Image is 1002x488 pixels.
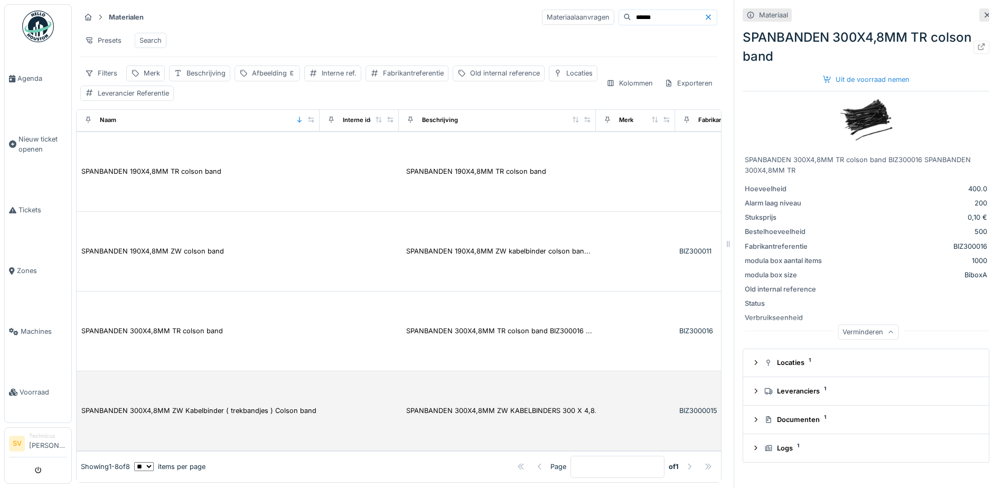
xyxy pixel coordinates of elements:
div: SPANBANDEN 300X4,8MM ZW KABELBINDERS 300 X 4,8... [406,406,601,416]
div: Fabrikantreferentie [698,116,753,125]
div: modula box aantal items [745,256,824,266]
a: SV Technicus[PERSON_NAME] [9,432,67,457]
div: Locaties [566,68,593,78]
div: Interne identificator [343,116,400,125]
div: Afbeelding [252,68,295,78]
span: Machines [21,326,67,336]
div: Leverancier Referentie [98,88,169,98]
div: 500 [828,227,987,237]
div: Verminderen [838,325,898,340]
div: Merk [619,116,633,125]
div: BiboxA [964,270,987,280]
span: Agenda [17,73,67,83]
a: Nieuw ticket openen [5,109,71,180]
div: Fabrikantreferentie [383,68,444,78]
a: Zones [5,240,71,301]
span: Tickets [18,205,67,215]
strong: of 1 [669,462,679,472]
div: SPANBANDEN 190X4,8MM TR colson band [406,166,546,176]
div: modula box size [745,270,824,280]
img: Badge_color-CXgf-gQk.svg [22,11,54,42]
summary: Logs1 [747,438,985,458]
summary: Leveranciers1 [747,381,985,401]
li: SV [9,436,25,452]
summary: Locaties1 [747,353,985,373]
div: Documenten [764,415,976,425]
div: Alarm laag niveau [745,198,824,208]
summary: Documenten1 [747,410,985,429]
div: 1000 [972,256,987,266]
a: Agenda [5,48,71,109]
div: Materiaalaanvragen [542,10,614,25]
div: Bestelhoeveelheid [745,227,824,237]
div: Logs [764,443,976,453]
div: Leveranciers [764,386,976,396]
a: Tickets [5,180,71,240]
div: Exporteren [660,76,717,91]
div: Verbruikseenheid [745,313,824,323]
div: Merk [144,68,160,78]
div: Page [550,462,566,472]
div: Old internal reference [470,68,540,78]
div: SPANBANDEN 300X4,8MM TR colson band [81,326,223,336]
li: [PERSON_NAME] [29,432,67,455]
div: Interne ref. [322,68,357,78]
div: Showing 1 - 8 of 8 [81,462,130,472]
div: SPANBANDEN 300X4,8MM TR colson band [743,28,989,66]
div: items per page [134,462,205,472]
a: Voorraad [5,362,71,423]
div: Technicus [29,432,67,440]
div: Beschrijving [186,68,226,78]
div: Uit de voorraad nemen [819,72,914,87]
div: SPANBANDEN 190X4,8MM ZW colson band [81,246,224,256]
div: 0,10 € [828,212,987,222]
div: Fabrikantreferentie [745,241,824,251]
div: Search [139,35,162,45]
div: Filters [80,65,122,81]
span: Nieuw ticket openen [18,134,67,154]
div: Status [745,298,824,308]
div: BIZ300016 [828,241,987,251]
div: 200 [828,198,987,208]
div: BIZ300016 [679,326,750,336]
div: Beschrijving [422,116,458,125]
div: BIZ300011 [679,246,750,256]
div: Naam [100,116,116,125]
div: Stuksprijs [745,212,824,222]
div: SPANBANDEN 300X4,8MM TR colson band BIZ300016 SPANBANDEN 300X4,8MM TR [745,155,987,175]
div: Old internal reference [745,284,824,294]
div: 400.0 [828,184,987,194]
a: Machines [5,301,71,362]
span: Voorraad [20,387,67,397]
div: Materiaal [759,10,788,20]
div: SPANBANDEN 300X4,8MM TR colson band BIZ300016 ... [406,326,592,336]
div: Hoeveelheid [745,184,824,194]
span: Zones [17,266,67,276]
div: SPANBANDEN 300X4,8MM ZW Kabelbinder ( trekbandjes ) Colson band [81,406,316,416]
strong: Materialen [105,12,148,22]
div: Locaties [764,358,976,368]
div: SPANBANDEN 190X4,8MM TR colson band [81,166,221,176]
div: Kolommen [602,76,658,91]
div: SPANBANDEN 190X4,8MM ZW kabelbinder colson ban... [406,246,591,256]
div: Presets [80,33,126,48]
img: SPANBANDEN 300X4,8MM TR colson band [840,93,893,146]
div: BIZ3000015 [679,406,750,416]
